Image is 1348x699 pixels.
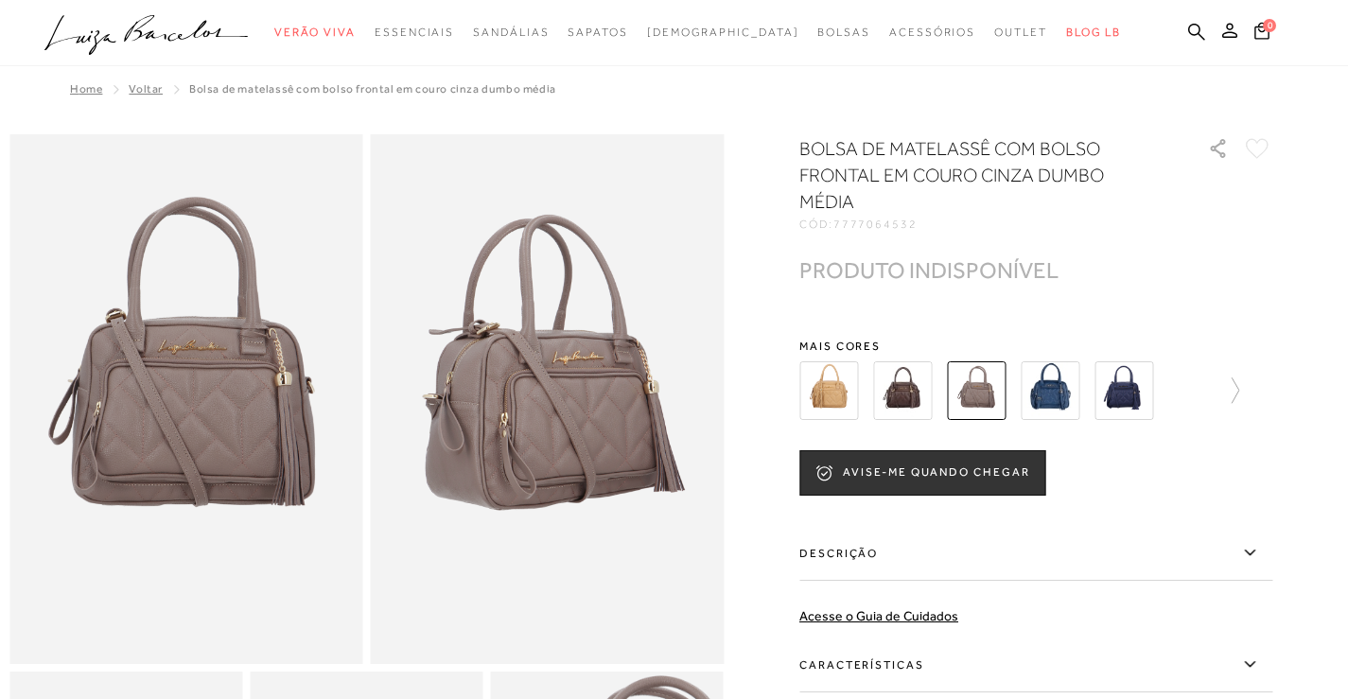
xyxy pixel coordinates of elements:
[817,26,870,39] span: Bolsas
[568,15,627,50] a: noSubCategoriesText
[833,218,918,231] span: 7777064532
[1249,21,1275,46] button: 0
[473,26,549,39] span: Sandálias
[1021,361,1079,420] img: BOLSA MÉDIA MATELASSÊ FRONTAL AZUL
[647,15,799,50] a: noSubCategoriesText
[889,26,975,39] span: Acessórios
[873,361,932,420] img: BOLSA DE MATELASSÊ COM BOLSO FRONTAL EM COURO CAFÉ MÉDIA
[473,15,549,50] a: noSubCategoriesText
[799,260,1059,280] div: PRODUTO INDISPONÍVEL
[799,341,1272,352] span: Mais cores
[994,26,1047,39] span: Outlet
[799,218,1178,230] div: CÓD:
[375,15,454,50] a: noSubCategoriesText
[70,82,102,96] a: Home
[9,134,363,664] img: image
[129,82,163,96] a: Voltar
[799,526,1272,581] label: Descrição
[889,15,975,50] a: noSubCategoriesText
[189,82,556,96] span: BOLSA DE MATELASSÊ COM BOLSO FRONTAL EM COURO CINZA DUMBO MÉDIA
[274,15,356,50] a: noSubCategoriesText
[1066,26,1121,39] span: BLOG LB
[1066,15,1121,50] a: BLOG LB
[568,26,627,39] span: Sapatos
[647,26,799,39] span: [DEMOGRAPHIC_DATA]
[799,608,958,623] a: Acesse o Guia de Cuidados
[274,26,356,39] span: Verão Viva
[799,361,858,420] img: BOLSA DE MATELASSÊ COM BOLSO FRONTAL EM COURO BEGE AREIA MÉDIA
[799,638,1272,692] label: Características
[371,134,725,664] img: image
[817,15,870,50] a: noSubCategoriesText
[1263,19,1276,32] span: 0
[1094,361,1153,420] img: BOLSA MÉDIA MATELASSÊ FRONTAL AZUL ATLÂNTICO
[994,15,1047,50] a: noSubCategoriesText
[799,450,1045,496] button: AVISE-ME QUANDO CHEGAR
[375,26,454,39] span: Essenciais
[799,135,1154,215] h1: BOLSA DE MATELASSÊ COM BOLSO FRONTAL EM COURO CINZA DUMBO MÉDIA
[947,361,1006,420] img: BOLSA DE MATELASSÊ COM BOLSO FRONTAL EM COURO CINZA DUMBO MÉDIA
